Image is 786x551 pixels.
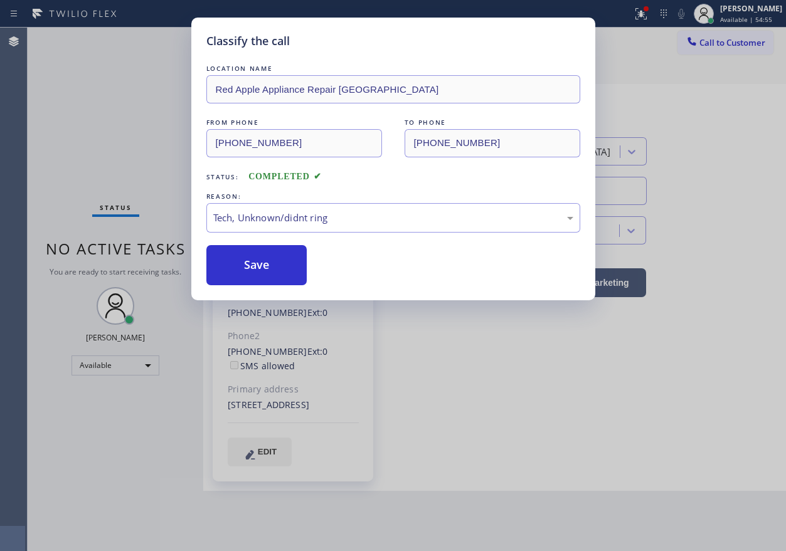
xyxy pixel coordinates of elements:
button: Save [206,245,307,285]
div: FROM PHONE [206,116,382,129]
div: LOCATION NAME [206,62,580,75]
div: Tech, Unknown/didnt ring [213,211,573,225]
div: REASON: [206,190,580,203]
input: To phone [405,129,580,157]
span: COMPLETED [248,172,321,181]
input: From phone [206,129,382,157]
span: Status: [206,172,239,181]
div: TO PHONE [405,116,580,129]
h5: Classify the call [206,33,290,50]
